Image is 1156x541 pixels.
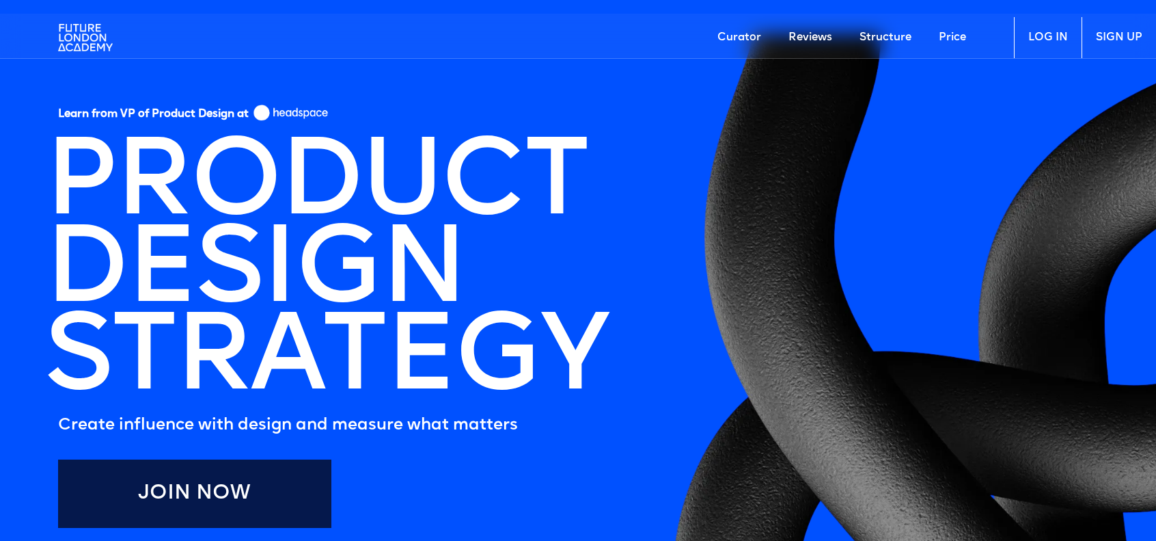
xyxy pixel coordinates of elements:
a: LOG IN [1014,17,1082,58]
h5: Learn from VP of Product Design at [58,107,249,126]
a: Curator [704,17,775,58]
h1: PRODUCT DESIGN STRATEGY [44,142,607,405]
a: Structure [846,17,925,58]
a: Reviews [775,17,846,58]
a: Price [925,17,980,58]
a: SIGN UP [1082,17,1156,58]
a: Join Now [58,460,331,528]
h5: Create influence with design and measure what matters [58,412,607,439]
